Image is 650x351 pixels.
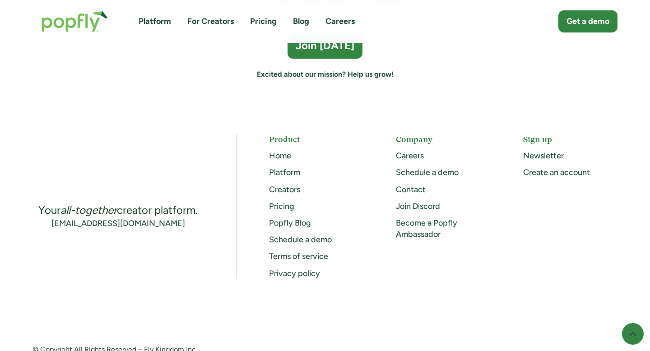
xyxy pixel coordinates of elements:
[269,167,300,177] a: Platform
[269,218,311,228] a: Popfly Blog
[396,201,440,211] a: Join Discord
[32,2,117,41] a: home
[269,185,300,194] a: Creators
[293,16,309,27] a: Blog
[269,151,291,161] a: Home
[60,203,117,217] em: all-together
[523,134,617,145] h5: Sign up
[250,16,277,27] a: Pricing
[558,10,617,32] a: Get a demo
[38,203,198,217] div: Your creator platform.
[396,167,459,177] a: Schedule a demo
[257,69,394,79] a: Excited about our mission? Help us grow!
[187,16,234,27] a: For Creators
[523,167,590,177] a: Create an account
[51,218,185,229] a: [EMAIL_ADDRESS][DOMAIN_NAME]
[396,134,490,145] h5: Company
[269,134,363,145] h5: Product
[288,33,362,58] a: Join [DATE]
[139,16,171,27] a: Platform
[523,151,564,161] a: Newsletter
[566,16,609,27] div: Get a demo
[396,218,457,239] a: Become a Popfly Ambassador
[269,251,328,261] a: Terms of service
[269,201,294,211] a: Pricing
[269,235,332,245] a: Schedule a demo
[269,268,320,278] a: Privacy policy
[325,16,355,27] a: Careers
[296,38,354,53] div: Join [DATE]
[396,185,426,194] a: Contact
[396,151,424,161] a: Careers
